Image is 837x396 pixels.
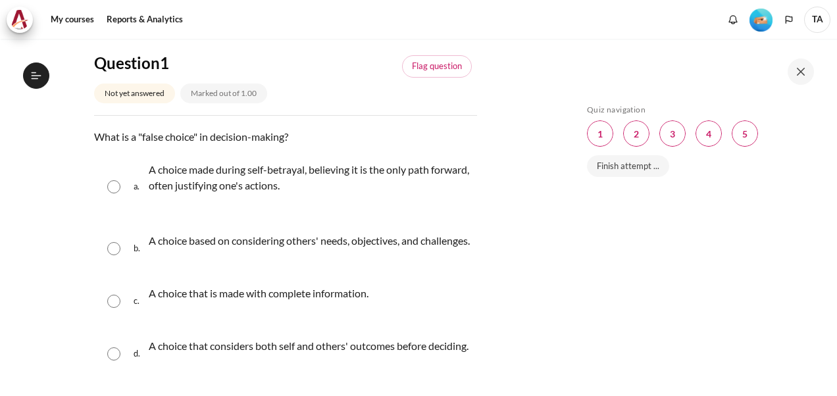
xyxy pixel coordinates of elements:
[804,7,830,33] span: TA
[623,120,649,147] a: 2
[94,84,175,103] div: Not yet answered
[149,285,368,301] p: A choice that is made with complete information.
[723,10,743,30] div: Show notification window with no new notifications
[94,129,477,145] p: What is a "false choice" in decision-making?
[11,10,29,30] img: Architeck
[779,10,799,30] button: Languages
[160,53,169,72] span: 1
[134,159,146,214] span: a.
[180,84,267,103] div: Marked out of 1.00
[402,55,472,78] a: Flagged
[744,7,778,32] a: Level #2
[102,7,188,33] a: Reports & Analytics
[587,120,613,147] a: 1
[149,338,469,354] p: A choice that considers both self and others' outcomes before deciding.
[804,7,830,33] a: User menu
[749,9,773,32] img: Level #2
[659,120,686,147] a: 3
[134,283,146,320] span: c.
[749,7,773,32] div: Level #2
[149,233,470,249] p: A choice based on considering others' needs, objectives, and challenges.
[94,53,342,73] h4: Question
[696,120,722,147] a: 4
[587,105,808,115] h5: Quiz navigation
[134,230,146,267] span: b.
[732,120,758,147] a: 5
[587,155,669,178] a: Finish attempt ...
[7,7,39,33] a: Architeck Architeck
[134,335,146,372] span: d.
[587,105,808,185] section: Blocks
[149,162,470,193] p: A choice made during self-betrayal, believing it is the only path forward, often justifying one's...
[46,7,99,33] a: My courses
